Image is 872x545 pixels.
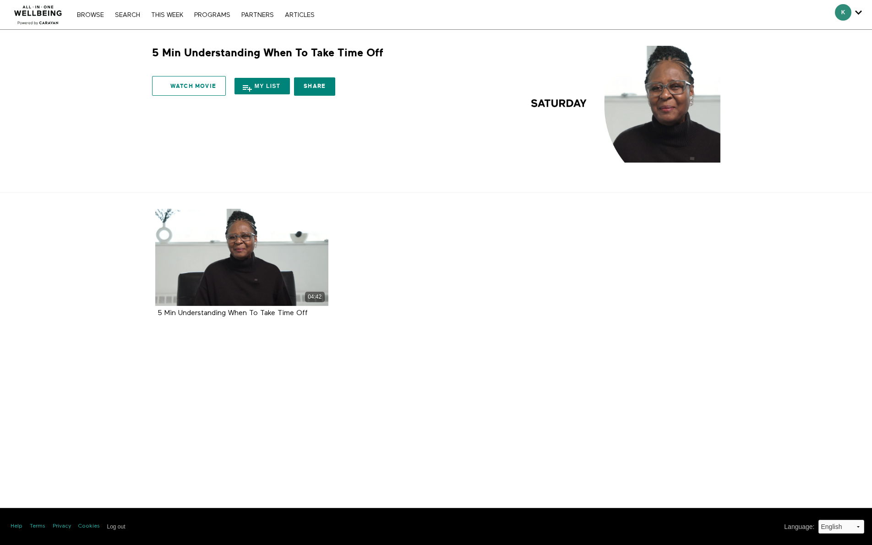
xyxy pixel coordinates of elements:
nav: Primary [72,10,319,19]
strong: 5 Min Understanding When To Take Time Off [158,310,308,317]
a: 5 Min Understanding When To Take Time Off 04:42 [155,209,328,306]
a: Terms [30,523,45,530]
a: Watch Movie [152,76,226,96]
a: THIS WEEK [147,12,188,18]
a: Share [294,77,335,96]
a: Cookies [78,523,100,530]
a: Search [110,12,145,18]
button: My list [234,78,290,94]
a: 5 Min Understanding When To Take Time Off [158,310,308,316]
input: Log out [107,523,125,530]
a: Help [11,523,22,530]
h1: 5 Min Understanding When To Take Time Off [152,46,383,60]
label: Language : [784,522,814,532]
div: 04:42 [305,292,325,302]
a: PARTNERS [237,12,278,18]
a: Privacy [53,523,71,530]
a: Browse [72,12,109,18]
img: 5 Min Understanding When To Take Time Off [513,46,720,163]
a: ARTICLES [280,12,319,18]
a: PROGRAMS [190,12,235,18]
